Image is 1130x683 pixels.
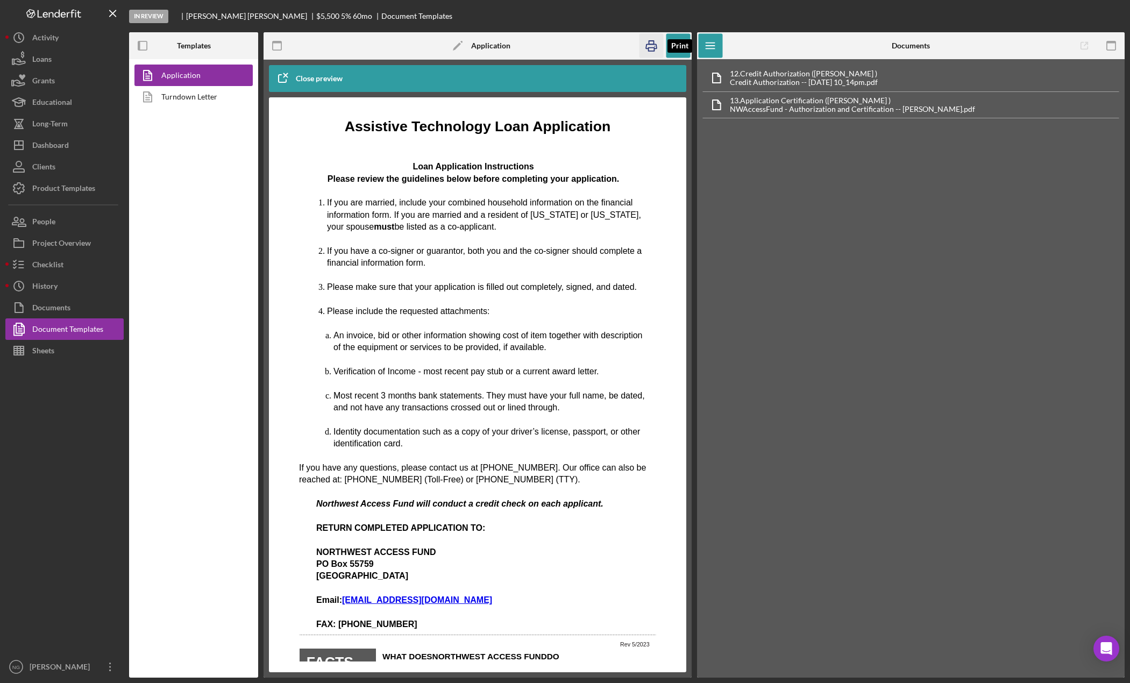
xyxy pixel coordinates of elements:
button: Activity [5,27,124,48]
div: Activity [32,27,59,51]
div: People [32,211,55,235]
div: Dashboard [32,134,69,159]
button: Loans [5,48,124,70]
button: Grants [5,70,124,91]
div: Clients [32,156,55,180]
b: Templates [177,41,211,50]
button: Documents [5,297,124,318]
button: Document Templates [5,318,124,340]
div: 5 % [341,12,351,20]
b: Application [471,41,510,50]
div: Grants [32,70,55,94]
span: NORTHWEST ACCESS FUND [142,544,257,553]
button: Sheets [5,340,124,361]
div: In Review [129,10,168,23]
div: History [32,275,58,300]
div: Loans [32,48,52,73]
div: Document Templates [32,318,103,343]
div: Educational [32,91,72,116]
span: Rev 5/2023 [330,533,359,539]
div: Sheets [32,340,54,364]
div: [PERSON_NAME] [27,656,97,680]
button: People [5,211,124,232]
b: Documents [892,41,930,50]
span: WHAT DOES DO WITH YOUR PERSONAL INFORMATION? [92,544,269,561]
div: Checklist [32,254,63,278]
div: [PERSON_NAME] [PERSON_NAME] [186,12,316,20]
button: Long-Term [5,113,124,134]
div: 60 mo [353,12,372,20]
button: Project Overview [5,232,124,254]
button: Educational [5,91,124,113]
div: Long-Term [32,113,68,137]
div: 13. Application Certification ([PERSON_NAME] ) [730,96,975,105]
div: Documents [32,297,70,321]
button: Checklist [5,254,124,275]
iframe: Rich Text Area [290,108,665,661]
span: $5,500 [316,11,339,20]
span: FACTS [16,546,63,562]
div: Open Intercom Messenger [1093,636,1119,661]
div: Product Templates [32,177,95,202]
div: NWAccessFund - Authorization and Certification -- [PERSON_NAME].pdf [730,105,975,113]
a: Turndown Letter [134,86,247,108]
button: Clients [5,156,124,177]
text: NG [12,664,20,670]
a: Application [134,65,247,86]
button: History [5,275,124,297]
div: 12. Credit Authorization ([PERSON_NAME] ) [730,69,878,78]
div: Close preview [296,68,343,89]
button: Product Templates [5,177,124,199]
button: Dashboard [5,134,124,156]
button: Close preview [269,68,353,89]
button: NG[PERSON_NAME] [5,656,124,678]
div: Credit Authorization -- [DATE] 10_14pm.pdf [730,78,878,87]
div: Document Templates [381,12,452,20]
div: Project Overview [32,232,91,257]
